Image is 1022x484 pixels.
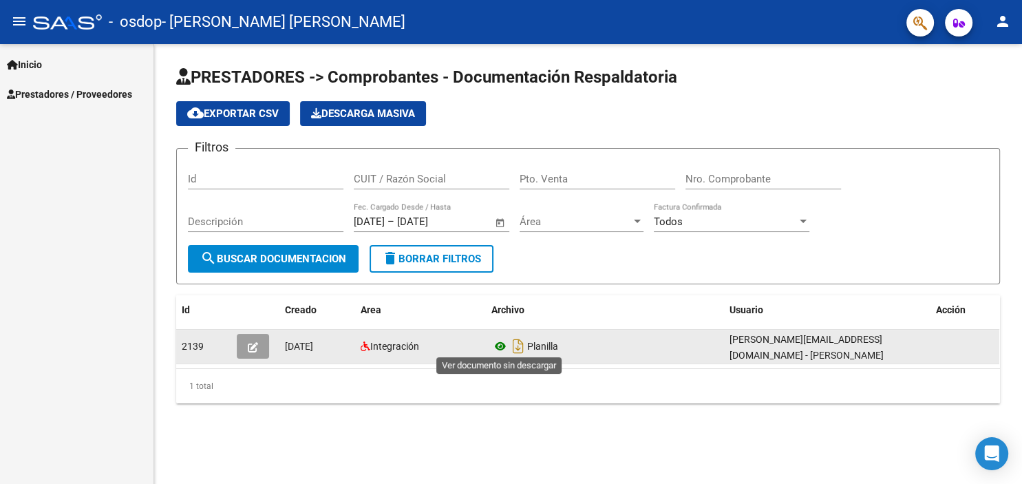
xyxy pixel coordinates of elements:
[285,341,313,352] span: [DATE]
[994,13,1011,30] mat-icon: person
[300,101,426,126] app-download-masive: Descarga masiva de comprobantes (adjuntos)
[370,341,419,352] span: Integración
[200,250,217,266] mat-icon: search
[200,253,346,265] span: Buscar Documentacion
[279,295,355,325] datatable-header-cell: Creado
[361,304,381,315] span: Area
[387,215,394,228] span: –
[520,215,631,228] span: Área
[509,335,527,357] i: Descargar documento
[486,295,724,325] datatable-header-cell: Archivo
[493,215,509,231] button: Open calendar
[936,304,966,315] span: Acción
[7,87,132,102] span: Prestadores / Proveedores
[370,245,493,273] button: Borrar Filtros
[187,105,204,121] mat-icon: cloud_download
[930,295,999,325] datatable-header-cell: Acción
[491,304,524,315] span: Archivo
[162,7,405,37] span: - [PERSON_NAME] [PERSON_NAME]
[187,107,279,120] span: Exportar CSV
[397,215,464,228] input: Fecha fin
[11,13,28,30] mat-icon: menu
[382,250,398,266] mat-icon: delete
[300,101,426,126] button: Descarga Masiva
[7,57,42,72] span: Inicio
[654,215,683,228] span: Todos
[355,295,486,325] datatable-header-cell: Area
[176,67,677,87] span: PRESTADORES -> Comprobantes - Documentación Respaldatoria
[176,295,231,325] datatable-header-cell: Id
[975,437,1008,470] div: Open Intercom Messenger
[730,334,884,361] span: [PERSON_NAME][EMAIL_ADDRESS][DOMAIN_NAME] - [PERSON_NAME]
[182,341,204,352] span: 2139
[730,304,763,315] span: Usuario
[109,7,162,37] span: - osdop
[182,304,190,315] span: Id
[176,369,1000,403] div: 1 total
[176,101,290,126] button: Exportar CSV
[527,341,558,352] span: Planilla
[188,138,235,157] h3: Filtros
[311,107,415,120] span: Descarga Masiva
[285,304,317,315] span: Creado
[354,215,385,228] input: Fecha inicio
[724,295,930,325] datatable-header-cell: Usuario
[382,253,481,265] span: Borrar Filtros
[188,245,359,273] button: Buscar Documentacion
